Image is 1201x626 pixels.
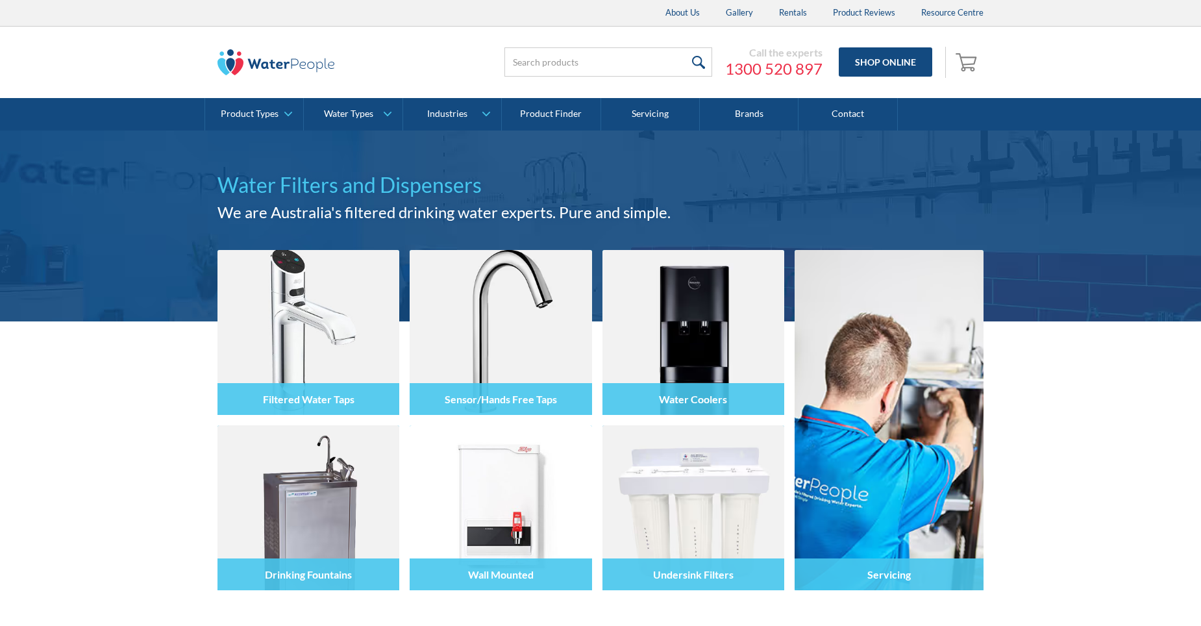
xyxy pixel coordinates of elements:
[700,98,799,131] a: Brands
[839,47,932,77] a: Shop Online
[725,46,823,59] div: Call the experts
[795,250,984,590] a: Servicing
[324,108,373,119] div: Water Types
[205,98,303,131] a: Product Types
[725,59,823,79] a: 1300 520 897
[956,51,980,72] img: shopping cart
[217,49,334,75] img: The Water People
[445,393,557,405] h4: Sensor/Hands Free Taps
[601,98,700,131] a: Servicing
[410,425,591,590] img: Wall Mounted
[403,98,501,131] a: Industries
[504,47,712,77] input: Search products
[265,568,352,581] h4: Drinking Fountains
[799,98,897,131] a: Contact
[659,393,727,405] h4: Water Coolers
[602,425,784,590] img: Undersink Filters
[304,98,402,131] a: Water Types
[217,250,399,415] img: Filtered Water Taps
[867,568,911,581] h4: Servicing
[263,393,354,405] h4: Filtered Water Taps
[410,250,591,415] img: Sensor/Hands Free Taps
[602,250,784,415] img: Water Coolers
[217,425,399,590] img: Drinking Fountains
[653,568,734,581] h4: Undersink Filters
[427,108,467,119] div: Industries
[502,98,600,131] a: Product Finder
[952,47,984,78] a: Open empty cart
[468,568,534,581] h4: Wall Mounted
[221,108,279,119] div: Product Types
